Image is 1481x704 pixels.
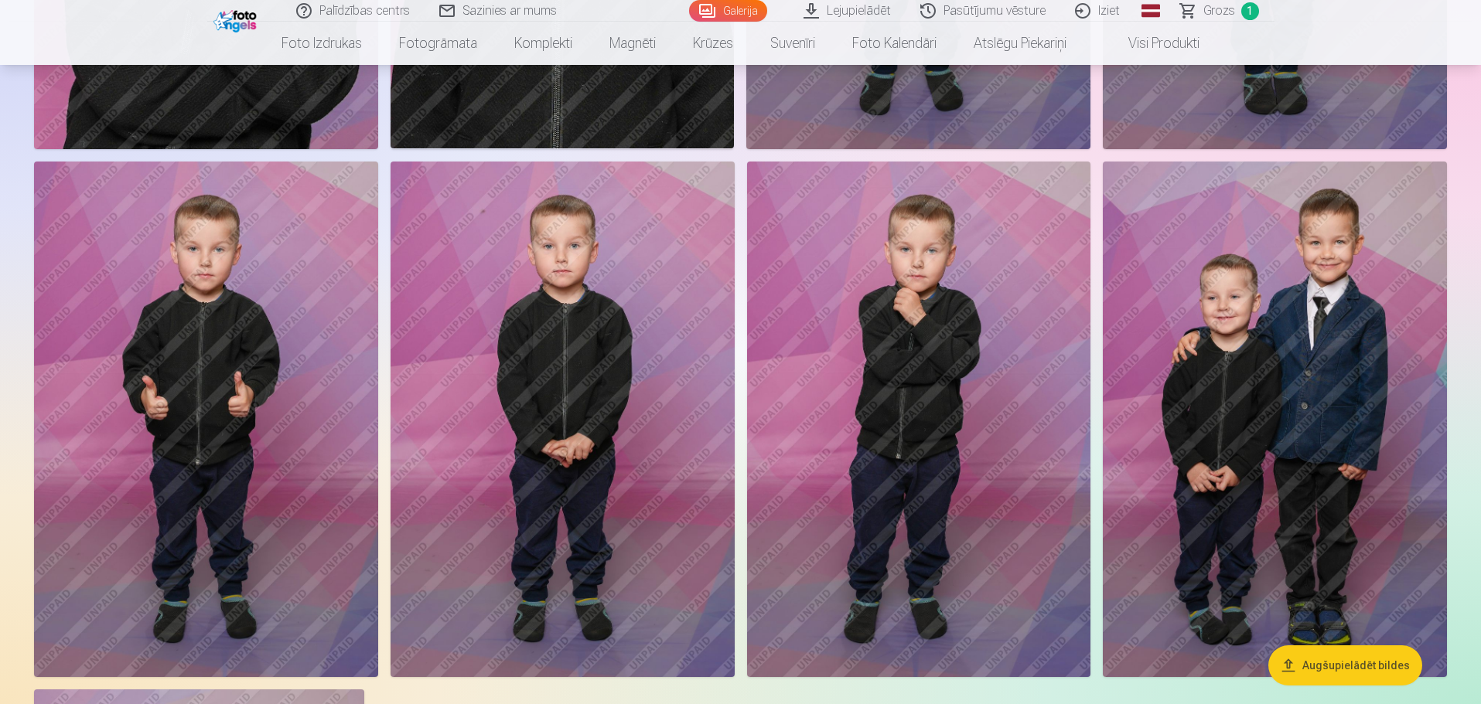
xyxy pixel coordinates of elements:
[591,22,674,65] a: Magnēti
[213,6,261,32] img: /fa1
[1241,2,1259,20] span: 1
[1085,22,1218,65] a: Visi produkti
[1268,645,1422,685] button: Augšupielādēt bildes
[380,22,496,65] a: Fotogrāmata
[752,22,834,65] a: Suvenīri
[674,22,752,65] a: Krūzes
[834,22,955,65] a: Foto kalendāri
[496,22,591,65] a: Komplekti
[263,22,380,65] a: Foto izdrukas
[1203,2,1235,20] span: Grozs
[955,22,1085,65] a: Atslēgu piekariņi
